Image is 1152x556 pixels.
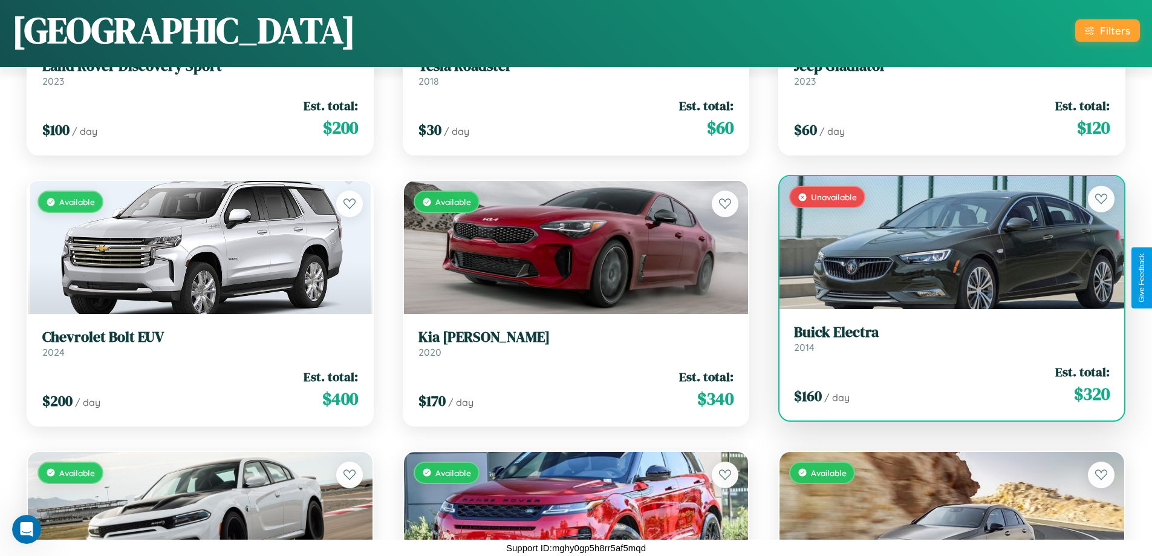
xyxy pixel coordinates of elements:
[448,396,473,408] span: / day
[304,97,358,114] span: Est. total:
[72,125,97,137] span: / day
[1055,363,1110,381] span: Est. total:
[707,116,734,140] span: $ 60
[435,468,471,478] span: Available
[819,125,845,137] span: / day
[1055,97,1110,114] span: Est. total:
[42,329,358,346] h3: Chevrolet Bolt EUV
[323,116,358,140] span: $ 200
[418,120,441,140] span: $ 30
[42,346,65,358] span: 2024
[75,396,100,408] span: / day
[418,391,446,411] span: $ 170
[794,75,816,87] span: 2023
[794,324,1110,353] a: Buick Electra2014
[794,341,815,353] span: 2014
[418,346,441,358] span: 2020
[42,391,73,411] span: $ 200
[811,468,847,478] span: Available
[1074,382,1110,406] span: $ 320
[418,329,734,358] a: Kia [PERSON_NAME]2020
[794,57,1110,87] a: Jeep Gladiator2023
[59,468,95,478] span: Available
[418,57,734,87] a: Tesla Roadster2018
[1077,116,1110,140] span: $ 120
[1100,24,1130,37] div: Filters
[322,387,358,411] span: $ 400
[794,386,822,406] span: $ 160
[42,120,70,140] span: $ 100
[42,57,358,75] h3: Land Rover Discovery Sport
[59,197,95,207] span: Available
[697,387,734,411] span: $ 340
[1075,19,1140,42] button: Filters
[444,125,469,137] span: / day
[435,197,471,207] span: Available
[304,368,358,385] span: Est. total:
[42,329,358,358] a: Chevrolet Bolt EUV2024
[12,515,41,544] iframe: Intercom live chat
[679,97,734,114] span: Est. total:
[811,192,857,202] span: Unavailable
[824,391,850,404] span: / day
[12,5,356,55] h1: [GEOGRAPHIC_DATA]
[1137,253,1146,303] div: Give Feedback
[418,329,734,346] h3: Kia [PERSON_NAME]
[42,57,358,87] a: Land Rover Discovery Sport2023
[794,324,1110,341] h3: Buick Electra
[794,120,817,140] span: $ 60
[679,368,734,385] span: Est. total:
[418,75,439,87] span: 2018
[42,75,64,87] span: 2023
[506,540,646,556] p: Support ID: mghy0gp5h8rr5af5mqd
